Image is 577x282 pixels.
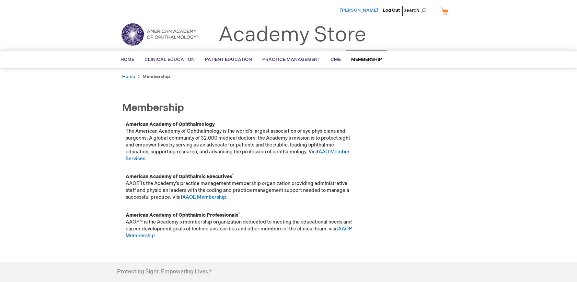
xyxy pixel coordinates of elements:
a: Log Out [383,8,400,13]
sup: ® [238,212,240,216]
span: Search [403,3,429,17]
strong: American Academy of Ophthalmology [126,121,215,127]
a: Home [122,74,135,79]
strong: Membership [142,74,170,79]
span: Practice Management [262,57,320,62]
sup: ® [139,180,141,184]
a: AAOE Membership [182,194,226,200]
h4: Protecting Sight. Empowering Lives.® [117,269,212,275]
p: AAOE is the Academy’s practice management membership organization providing administrative staff ... [126,173,356,201]
strong: American Academy of Ophthalmic Professionals [126,212,240,218]
span: CME [331,57,341,62]
strong: American Academy of Ophthalmic Executives [126,174,234,180]
span: Membership [122,102,184,114]
span: Home [120,57,134,62]
a: Academy Store [218,23,366,47]
p: The American Academy of Ophthalmology is the world’s largest association of eye physicians and su... [126,121,356,162]
span: Membership [351,57,382,62]
sup: ® [232,173,234,177]
p: AAOP™ is the Academy's membership organization dedicated to meeting the educational needs and car... [126,212,356,239]
span: Clinical Education [145,57,195,62]
a: [PERSON_NAME] [340,8,378,13]
span: Patient Education [205,57,252,62]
